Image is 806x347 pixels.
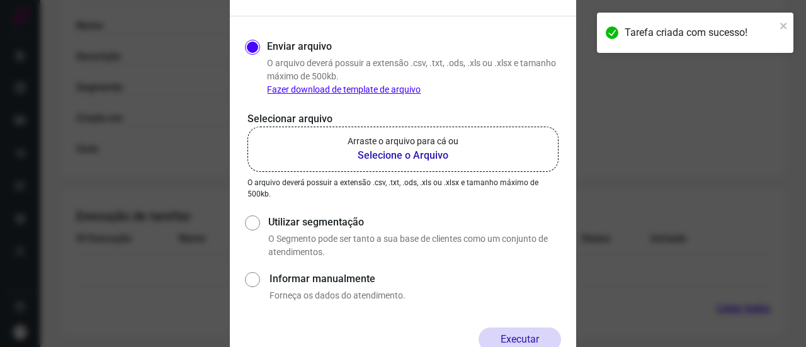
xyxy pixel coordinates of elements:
p: Selecionar arquivo [247,111,559,127]
p: Arraste o arquivo para cá ou [348,135,458,148]
p: Forneça os dados do atendimento. [270,289,561,302]
p: O arquivo deverá possuir a extensão .csv, .txt, .ods, .xls ou .xlsx e tamanho máximo de 500kb. [267,57,561,96]
label: Informar manualmente [270,271,561,287]
label: Enviar arquivo [267,39,332,54]
div: Tarefa criada com sucesso! [625,25,776,40]
button: close [780,18,788,33]
b: Selecione o Arquivo [348,148,458,163]
label: Utilizar segmentação [268,215,561,230]
p: O arquivo deverá possuir a extensão .csv, .txt, .ods, .xls ou .xlsx e tamanho máximo de 500kb. [247,177,559,200]
p: O Segmento pode ser tanto a sua base de clientes como um conjunto de atendimentos. [268,232,561,259]
a: Fazer download de template de arquivo [267,84,421,94]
